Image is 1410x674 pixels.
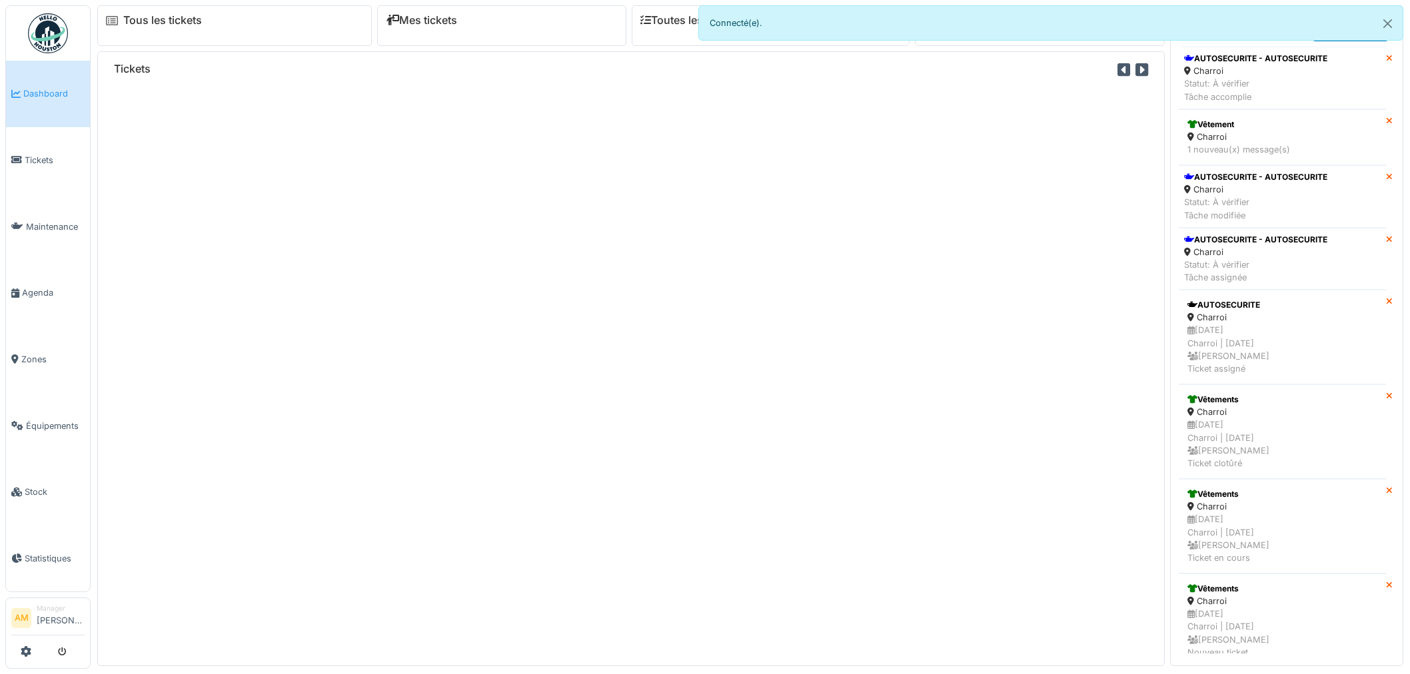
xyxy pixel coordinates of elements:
a: Toutes les tâches [640,14,740,27]
li: [PERSON_NAME] [37,603,85,632]
div: [DATE] Charroi | [DATE] [PERSON_NAME] Nouveau ticket [1187,607,1377,659]
div: Charroi [1187,500,1377,513]
div: Vêtements [1187,488,1377,500]
div: Charroi [1187,311,1377,324]
div: Charroi [1187,131,1377,143]
div: AUTOSECURITE - AUTOSECURITE [1184,53,1327,65]
a: Stock [6,459,90,525]
a: Vêtement Charroi 1 nouveau(x) message(s) [1179,109,1386,165]
a: Zones [6,326,90,393]
div: Vêtements [1187,394,1377,406]
li: AM [11,608,31,628]
div: Vêtements [1187,583,1377,595]
a: Maintenance [6,193,90,260]
div: Charroi [1187,406,1377,418]
div: AUTOSECURITE - AUTOSECURITE [1184,234,1327,246]
a: Agenda [6,260,90,326]
div: Statut: À vérifier Tâche accomplie [1184,77,1327,103]
span: Agenda [22,286,85,299]
div: Statut: À vérifier Tâche assignée [1184,258,1327,284]
a: Vêtements Charroi [DATE]Charroi | [DATE] [PERSON_NAME]Ticket en cours [1179,479,1386,573]
div: [DATE] Charroi | [DATE] [PERSON_NAME] Ticket clotûré [1187,418,1377,470]
div: Statut: À vérifier Tâche modifiée [1184,196,1327,221]
span: Dashboard [23,87,85,100]
div: Charroi [1187,595,1377,607]
span: Maintenance [26,220,85,233]
span: Stock [25,486,85,498]
span: Statistiques [25,552,85,565]
span: Équipements [26,420,85,432]
div: 1 nouveau(x) message(s) [1187,143,1377,156]
span: Tickets [25,154,85,167]
a: Statistiques [6,525,90,592]
div: [DATE] Charroi | [DATE] [PERSON_NAME] Ticket assigné [1187,324,1377,375]
a: AM Manager[PERSON_NAME] [11,603,85,635]
a: Vêtements Charroi [DATE]Charroi | [DATE] [PERSON_NAME]Nouveau ticket [1179,573,1386,668]
button: Close [1373,6,1403,41]
a: Vêtements Charroi [DATE]Charroi | [DATE] [PERSON_NAME]Ticket clotûré [1179,384,1386,479]
a: AUTOSECURITE - AUTOSECURITE Charroi Statut: À vérifierTâche modifiée [1179,165,1386,228]
img: Badge_color-CXgf-gQk.svg [28,13,68,53]
h6: Tickets [114,63,151,75]
a: Équipements [6,392,90,459]
a: AUTOSECURITE - AUTOSECURITE Charroi Statut: À vérifierTâche accomplie [1179,47,1386,109]
div: Charroi [1184,65,1327,77]
a: Tous les tickets [123,14,202,27]
a: AUTOSECURITE Charroi [DATE]Charroi | [DATE] [PERSON_NAME]Ticket assigné [1179,290,1386,384]
div: Manager [37,603,85,613]
span: Zones [21,353,85,366]
div: AUTOSECURITE [1187,299,1377,311]
a: Dashboard [6,61,90,127]
a: AUTOSECURITE - AUTOSECURITE Charroi Statut: À vérifierTâche assignée [1179,228,1386,290]
a: Tickets [6,127,90,194]
div: [DATE] Charroi | [DATE] [PERSON_NAME] Ticket en cours [1187,513,1377,564]
div: Charroi [1184,246,1327,258]
div: Charroi [1184,183,1327,196]
div: AUTOSECURITE - AUTOSECURITE [1184,171,1327,183]
div: Connecté(e). [698,5,1403,41]
a: Mes tickets [386,14,457,27]
div: Vêtement [1187,119,1377,131]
